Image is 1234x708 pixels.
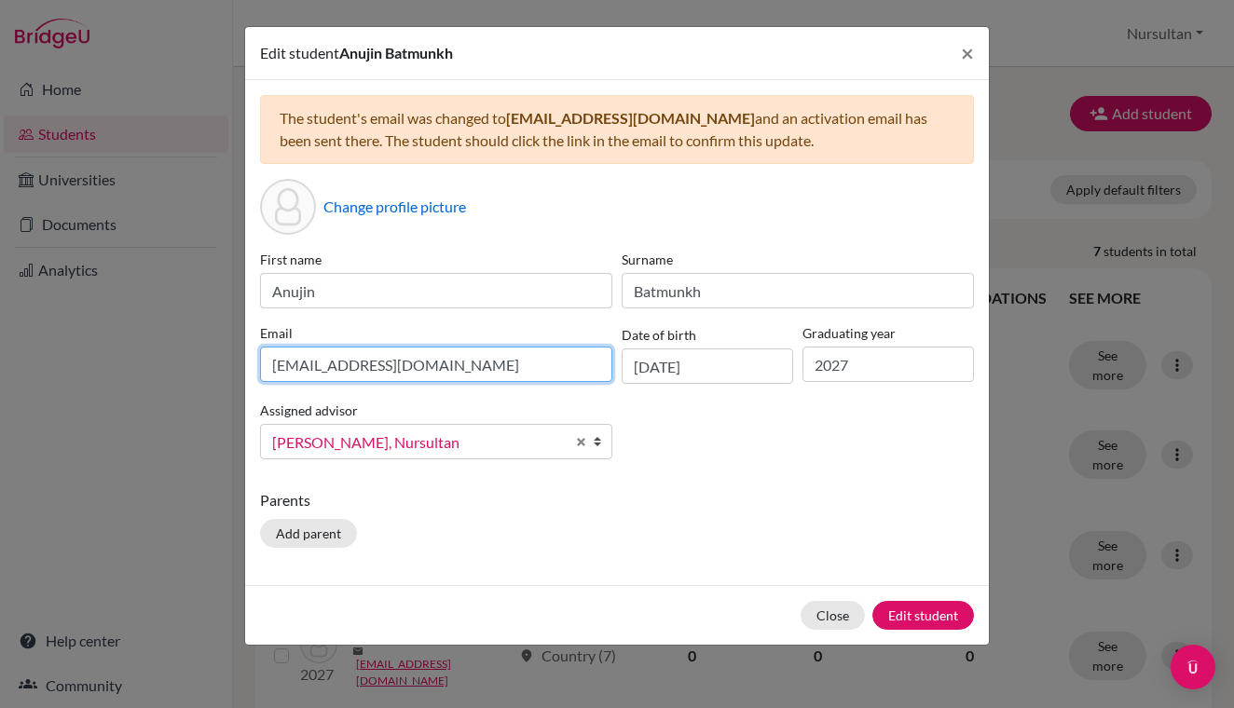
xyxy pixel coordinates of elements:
label: Graduating year [802,323,974,343]
label: Surname [622,250,974,269]
span: [PERSON_NAME], Nursultan [272,430,565,455]
div: Open Intercom Messenger [1171,645,1215,689]
label: Assigned advisor [260,401,358,420]
label: First name [260,250,612,269]
div: The student's email was changed to and an activation email has been sent there. The student shoul... [260,95,974,164]
p: Parents [260,489,974,511]
span: Anujin Batmunkh [339,44,453,61]
input: dd/mm/yyyy [622,348,793,384]
button: Edit student [872,601,974,630]
span: Edit student [260,44,339,61]
button: Close [946,27,989,79]
span: [EMAIL_ADDRESS][DOMAIN_NAME] [506,109,755,127]
label: Date of birth [622,325,696,345]
button: Close [801,601,865,630]
label: Email [260,323,612,343]
button: Add parent [260,519,357,548]
span: × [961,39,974,66]
div: Profile picture [260,179,316,235]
